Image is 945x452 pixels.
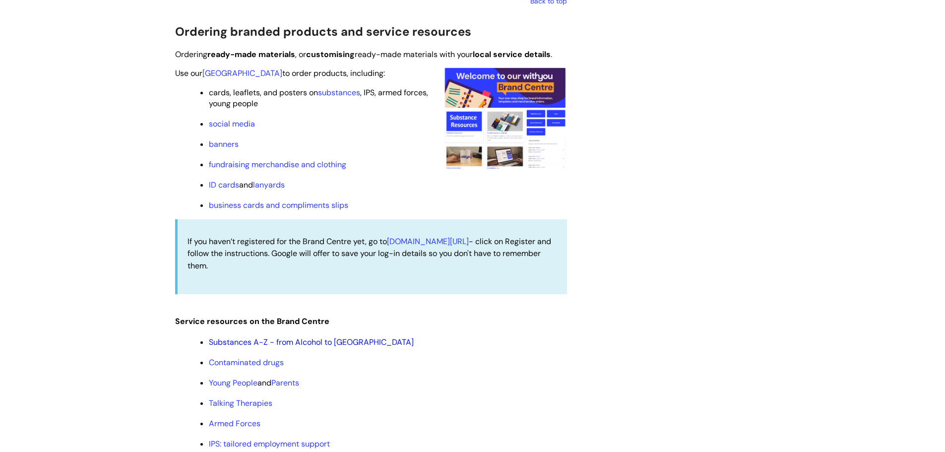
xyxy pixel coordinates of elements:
[207,49,295,60] strong: ready-made materials
[209,357,284,368] a: Contaminated drugs
[306,49,355,60] strong: customising
[209,337,414,347] a: Substances A-Z - from Alcohol to [GEOGRAPHIC_DATA]
[209,418,260,429] a: Armed Forces
[473,49,551,60] strong: local service details
[209,87,428,109] span: cards, leaflets, and posters on , IPS, armed forces, young people
[202,68,282,78] a: [GEOGRAPHIC_DATA]
[209,200,348,210] a: business cards and compliments slips
[209,439,330,449] a: IPS: tailored employment support
[271,378,299,388] a: Parents
[209,398,272,408] a: Talking Therapies
[443,67,567,169] img: A screenshot of the homepage of the Brand Centre showing how easy it is to navigate
[209,378,299,388] span: and
[209,139,239,149] a: banners
[209,119,255,129] a: social media
[175,49,552,60] span: Ordering , or ready-made materials with your .
[209,159,346,170] a: fundraising merchandise and clothing
[253,180,285,190] a: lanyards
[175,316,329,326] span: Service resources on the Brand Centre
[387,236,469,247] a: [DOMAIN_NAME][URL]
[209,378,257,388] a: Young People
[209,180,239,190] a: ID cards
[188,236,551,271] span: If you haven’t registered for the Brand Centre yet, go to - click on Register and follow the inst...
[175,68,385,78] span: Use our to order products, including:
[209,180,285,190] span: and
[175,24,471,39] span: Ordering branded products and service resources
[318,87,360,98] a: substances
